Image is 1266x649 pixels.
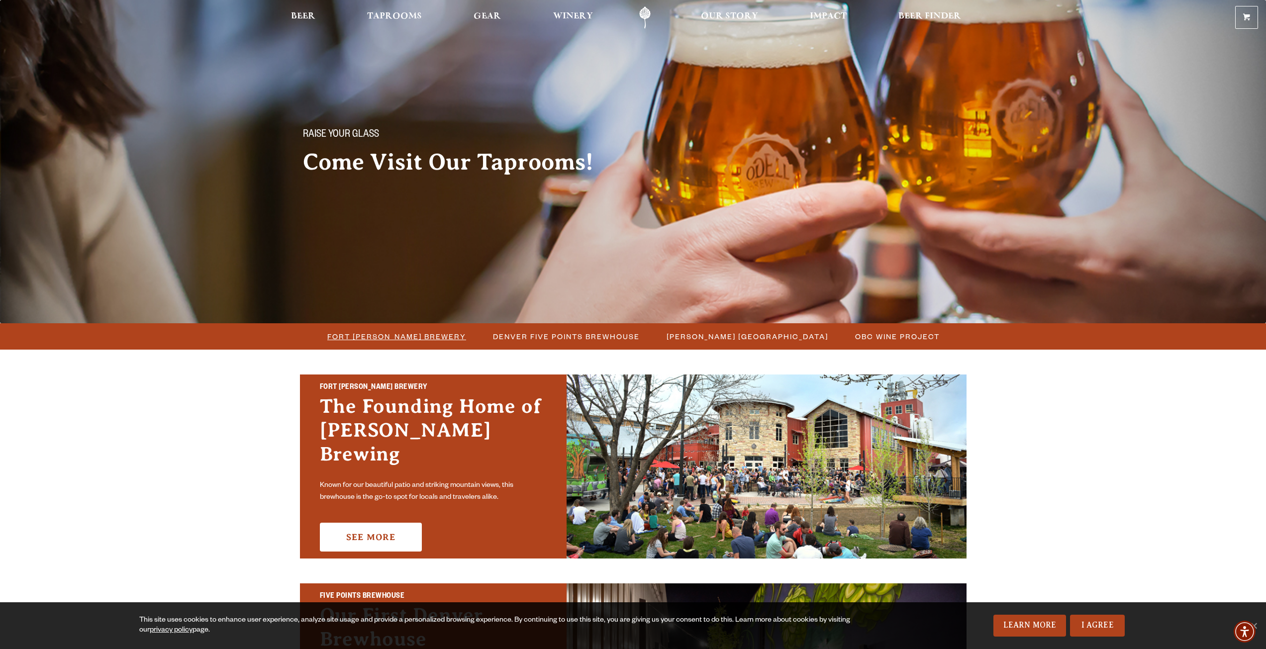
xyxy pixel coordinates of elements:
[320,523,422,552] a: See More
[150,627,193,635] a: privacy policy
[810,12,847,20] span: Impact
[667,329,828,344] span: [PERSON_NAME] [GEOGRAPHIC_DATA]
[803,6,853,29] a: Impact
[320,381,547,394] h2: Fort [PERSON_NAME] Brewery
[467,6,507,29] a: Gear
[1070,615,1125,637] a: I Agree
[701,12,758,20] span: Our Story
[320,480,547,504] p: Known for our beautiful patio and striking mountain views, this brewhouse is the go-to spot for l...
[694,6,765,29] a: Our Story
[285,6,322,29] a: Beer
[855,329,940,344] span: OBC Wine Project
[303,129,379,142] span: Raise your glass
[892,6,968,29] a: Beer Finder
[291,12,315,20] span: Beer
[626,6,664,29] a: Odell Home
[493,329,640,344] span: Denver Five Points Brewhouse
[849,329,945,344] a: OBC Wine Project
[898,12,961,20] span: Beer Finder
[139,616,869,636] div: This site uses cookies to enhance user experience, analyze site usage and provide a personalized ...
[474,12,501,20] span: Gear
[553,12,593,20] span: Winery
[487,329,645,344] a: Denver Five Points Brewhouse
[321,329,471,344] a: Fort [PERSON_NAME] Brewery
[547,6,599,29] a: Winery
[993,615,1067,637] a: Learn More
[567,374,967,558] img: Fort Collins Brewery & Taproom'
[320,394,547,476] h3: The Founding Home of [PERSON_NAME] Brewing
[361,6,428,29] a: Taprooms
[303,150,613,175] h2: Come Visit Our Taprooms!
[367,12,422,20] span: Taprooms
[1234,621,1256,643] div: Accessibility Menu
[320,590,547,603] h2: Five Points Brewhouse
[661,329,833,344] a: [PERSON_NAME] [GEOGRAPHIC_DATA]
[327,329,466,344] span: Fort [PERSON_NAME] Brewery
